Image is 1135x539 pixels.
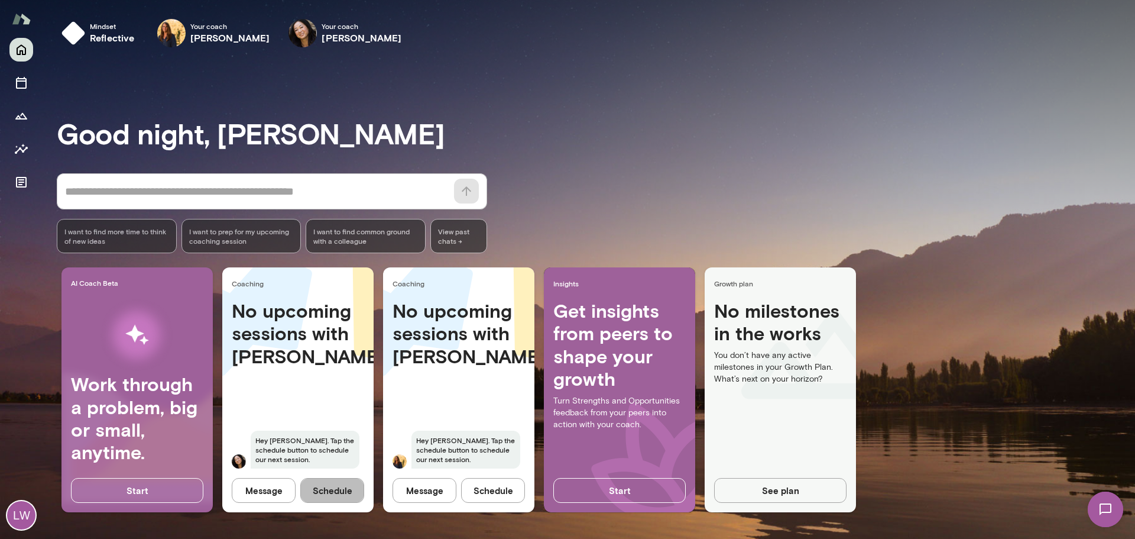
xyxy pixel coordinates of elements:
[9,71,33,95] button: Sessions
[190,31,270,45] h6: [PERSON_NAME]
[430,219,487,253] span: View past chats ->
[190,21,270,31] span: Your coach
[71,373,203,464] h4: Work through a problem, big or small, anytime.
[90,21,135,31] span: Mindset
[411,431,520,469] span: Hey [PERSON_NAME]. Tap the schedule button to schedule our next session.
[9,137,33,161] button: Insights
[288,19,317,47] img: Ming Chen
[251,431,359,469] span: Hey [PERSON_NAME]. Tap the schedule button to schedule our next session.
[181,219,301,253] div: I want to prep for my upcoming coaching session
[306,219,426,253] div: I want to find common ground with a colleague
[9,170,33,194] button: Documents
[313,227,418,246] span: I want to find common ground with a colleague
[12,8,31,30] img: Mento
[553,478,686,503] button: Start
[157,19,186,47] img: Sheri DeMario
[393,454,407,469] img: Sheri DeMario DeMario
[7,501,35,530] div: LW
[9,38,33,62] button: Home
[714,350,847,385] p: You don’t have any active milestones in your Growth Plan. What’s next on your horizon?
[461,478,525,503] button: Schedule
[71,478,203,503] button: Start
[90,31,135,45] h6: reflective
[553,299,686,390] h4: Get insights from peers to shape your growth
[280,14,410,52] div: Ming ChenYour coach[PERSON_NAME]
[393,478,456,503] button: Message
[322,31,401,45] h6: [PERSON_NAME]
[393,299,525,367] h4: No upcoming sessions with [PERSON_NAME]
[57,117,1135,150] h3: Good night, [PERSON_NAME]
[553,279,690,288] span: Insights
[393,279,530,288] span: Coaching
[61,21,85,45] img: mindset
[9,104,33,128] button: Growth Plan
[232,454,246,469] img: Ming Chen Chen
[714,279,851,288] span: Growth plan
[85,298,190,373] img: AI Workflows
[714,478,847,503] button: See plan
[71,278,208,288] span: AI Coach Beta
[64,227,169,246] span: I want to find more time to think of new ideas
[322,21,401,31] span: Your coach
[300,478,364,503] button: Schedule
[232,279,369,288] span: Coaching
[149,14,278,52] div: Sheri DeMarioYour coach[PERSON_NAME]
[189,227,294,246] span: I want to prep for my upcoming coaching session
[232,478,296,503] button: Message
[57,219,177,253] div: I want to find more time to think of new ideas
[553,395,686,431] p: Turn Strengths and Opportunities feedback from your peers into action with your coach.
[57,14,144,52] button: Mindsetreflective
[232,299,364,367] h4: No upcoming sessions with [PERSON_NAME]
[714,299,847,350] h4: No milestones in the works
